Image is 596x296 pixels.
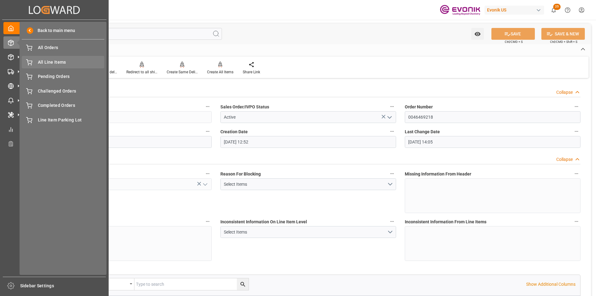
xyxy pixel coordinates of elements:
[22,99,104,112] a: Completed Orders
[388,170,396,178] button: Reason For Blocking
[220,129,248,135] span: Creation Date
[3,123,105,135] a: My Reports
[405,136,580,148] input: DD.MM.YYYY HH:MM
[405,171,471,177] span: Missing Information From Header
[38,117,105,123] span: Line Item Parking Lot
[38,102,105,109] span: Completed Orders
[200,180,209,189] button: open menu
[491,28,535,40] button: SAVE
[88,278,134,290] button: open menu
[22,71,104,83] a: Pending Orders
[505,39,523,44] span: Ctrl/CMD + S
[485,6,544,15] div: Evonik US
[167,69,198,75] div: Create Same Delivery Date
[220,104,269,110] span: Sales Order/IVPO Status
[440,5,480,16] img: Evonik-brand-mark-Deep-Purple-RGB.jpeg_1700498283.jpeg
[405,129,440,135] span: Last Change Date
[237,278,249,290] button: search button
[20,283,106,289] span: Sidebar Settings
[224,181,387,188] div: Select Items
[38,44,105,51] span: All Orders
[556,89,573,96] div: Collapse
[3,22,105,34] a: My Cockpit
[204,217,212,225] button: Missing Master Data From Header
[126,69,157,75] div: Redirect to all shipments
[405,104,433,110] span: Order Number
[388,127,396,135] button: Creation Date
[3,138,105,150] a: Transport Planner
[220,219,307,225] span: Inconsistent Information On Line Item Level
[572,102,580,111] button: Order Number
[243,69,260,75] div: Share Link
[22,42,104,54] a: All Orders
[471,28,484,40] button: open menu
[29,28,222,40] input: Search Fields
[572,127,580,135] button: Last Change Date
[38,59,105,66] span: All Line Items
[561,3,575,17] button: Help Center
[388,217,396,225] button: Inconsistent Information On Line Item Level
[33,27,75,34] span: Back to main menu
[204,127,212,135] button: Order Type (SAP)
[207,69,233,75] div: Create All Items
[526,281,576,288] p: Show Additional Columns
[547,3,561,17] button: show 25 new notifications
[388,102,396,111] button: Sales Order/IVPO Status
[220,171,261,177] span: Reason For Blocking
[22,85,104,97] a: Challenged Orders
[91,280,128,287] div: Equals
[572,170,580,178] button: Missing Information From Header
[220,178,396,190] button: open menu
[204,170,212,178] button: Blocked From Further Processing
[485,4,547,16] button: Evonik US
[134,278,249,290] input: Type to search
[384,112,394,122] button: open menu
[224,229,387,235] div: Select Items
[22,114,104,126] a: Line Item Parking Lot
[405,219,486,225] span: Inconsistent Information From Line Items
[550,39,577,44] span: Ctrl/CMD + Shift + S
[38,88,105,94] span: Challenged Orders
[541,28,585,40] button: SAVE & NEW
[572,217,580,225] button: Inconsistent Information From Line Items
[204,102,212,111] button: code
[220,136,396,148] input: DD.MM.YYYY HH:MM
[38,73,105,80] span: Pending Orders
[556,156,573,163] div: Collapse
[22,56,104,68] a: All Line Items
[553,4,561,10] span: 25
[220,226,396,238] button: open menu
